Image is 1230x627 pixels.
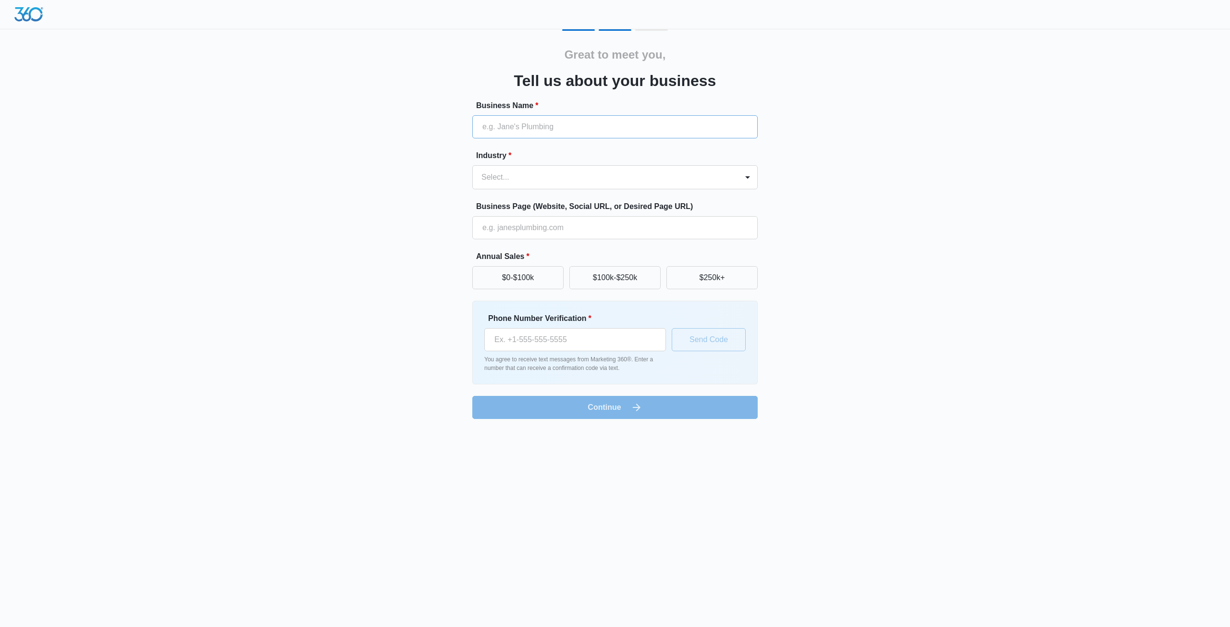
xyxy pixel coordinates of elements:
[472,115,758,138] input: e.g. Jane's Plumbing
[484,328,666,351] input: Ex. +1-555-555-5555
[514,69,716,92] h3: Tell us about your business
[472,216,758,239] input: e.g. janesplumbing.com
[476,201,762,212] label: Business Page (Website, Social URL, or Desired Page URL)
[666,266,758,289] button: $250k+
[476,100,762,111] label: Business Name
[565,46,666,63] h2: Great to meet you,
[484,355,666,372] p: You agree to receive text messages from Marketing 360®. Enter a number that can receive a confirm...
[569,266,661,289] button: $100k-$250k
[476,150,762,161] label: Industry
[472,266,564,289] button: $0-$100k
[488,313,670,324] label: Phone Number Verification
[476,251,762,262] label: Annual Sales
